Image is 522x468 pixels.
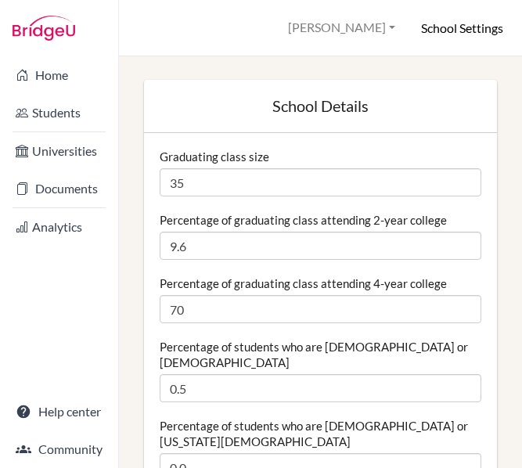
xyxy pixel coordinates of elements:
[160,275,447,291] label: Percentage of graduating class attending 4-year college
[3,173,115,204] a: Documents
[3,135,115,167] a: Universities
[3,211,115,243] a: Analytics
[160,418,481,449] label: Percentage of students who are [DEMOGRAPHIC_DATA] or [US_STATE][DEMOGRAPHIC_DATA]
[3,434,115,465] a: Community
[3,59,115,91] a: Home
[160,149,269,164] label: Graduating class size
[3,396,115,427] a: Help center
[421,20,503,37] h6: School Settings
[13,16,75,41] img: Bridge-U
[160,95,481,117] h1: School Details
[281,13,402,42] button: [PERSON_NAME]
[160,212,447,228] label: Percentage of graduating class attending 2-year college
[160,339,481,370] label: Percentage of students who are [DEMOGRAPHIC_DATA] or [DEMOGRAPHIC_DATA]
[3,97,115,128] a: Students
